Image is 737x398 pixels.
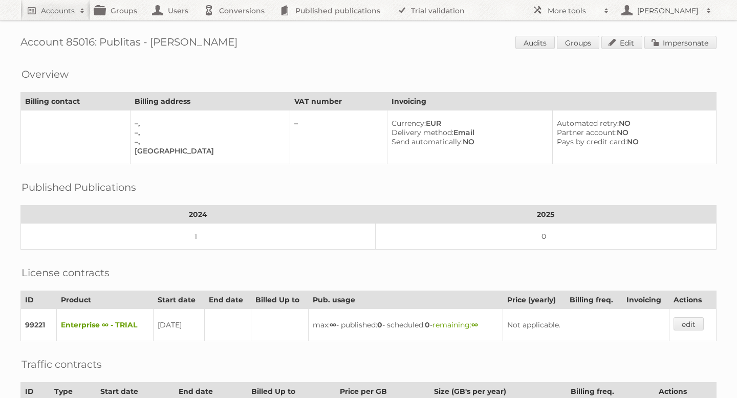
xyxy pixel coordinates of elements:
div: [GEOGRAPHIC_DATA] [135,146,281,156]
a: edit [674,317,704,330]
div: EUR [392,119,544,128]
td: 99221 [21,309,57,341]
th: Billed Up to [251,291,309,309]
th: Billing freq. [565,291,622,309]
th: ID [21,291,57,309]
div: NO [557,137,708,146]
th: Actions [669,291,717,309]
th: Product [56,291,154,309]
h2: License contracts [21,265,110,280]
span: Send automatically: [392,137,463,146]
th: Invoicing [387,93,716,110]
div: –, [135,119,281,128]
div: NO [557,128,708,137]
th: Start date [154,291,204,309]
a: Groups [557,36,599,49]
th: 2025 [375,206,716,224]
th: End date [204,291,251,309]
span: Partner account: [557,128,617,137]
h2: Traffic contracts [21,357,102,372]
strong: 0 [377,320,382,329]
span: remaining: [432,320,478,329]
td: 0 [375,224,716,250]
span: Delivery method: [392,128,453,137]
td: max: - published: - scheduled: - [309,309,503,341]
th: Invoicing [622,291,669,309]
th: VAT number [290,93,387,110]
strong: ∞ [330,320,336,329]
td: [DATE] [154,309,204,341]
strong: ∞ [471,320,478,329]
td: Enterprise ∞ - TRIAL [56,309,154,341]
th: 2024 [21,206,376,224]
th: Price (yearly) [503,291,565,309]
div: Email [392,128,544,137]
h2: Overview [21,67,69,82]
strong: 0 [425,320,430,329]
h1: Account 85016: Publitas - [PERSON_NAME] [20,36,717,51]
a: Impersonate [644,36,717,49]
span: Currency: [392,119,426,128]
td: Not applicable. [503,309,669,341]
h2: Published Publications [21,180,136,195]
td: 1 [21,224,376,250]
td: – [290,110,387,164]
div: –, [135,128,281,137]
h2: More tools [548,6,599,16]
h2: Accounts [41,6,75,16]
a: Edit [601,36,642,49]
a: Audits [515,36,555,49]
th: Pub. usage [309,291,503,309]
div: –, [135,137,281,146]
div: NO [392,137,544,146]
div: NO [557,119,708,128]
span: Automated retry: [557,119,619,128]
span: Pays by credit card: [557,137,627,146]
th: Billing contact [21,93,131,110]
h2: [PERSON_NAME] [635,6,701,16]
th: Billing address [131,93,290,110]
